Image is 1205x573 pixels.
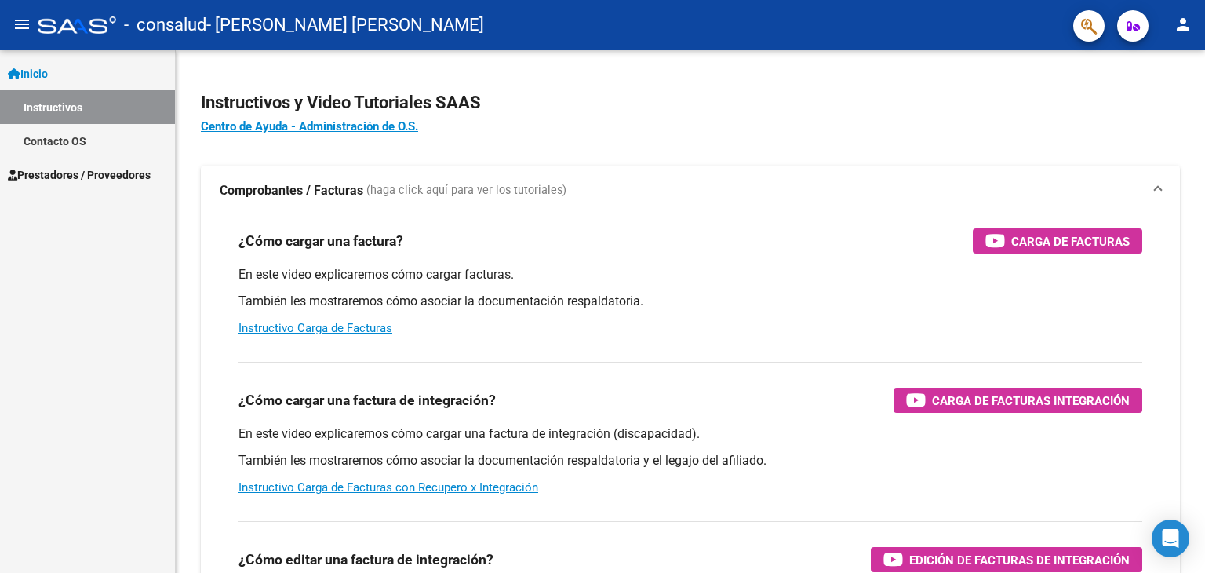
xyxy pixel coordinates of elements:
h2: Instructivos y Video Tutoriales SAAS [201,88,1180,118]
p: También les mostraremos cómo asociar la documentación respaldatoria y el legajo del afiliado. [238,452,1142,469]
span: - [PERSON_NAME] [PERSON_NAME] [206,8,484,42]
button: Edición de Facturas de integración [871,547,1142,572]
mat-icon: person [1174,15,1192,34]
span: Edición de Facturas de integración [909,550,1130,570]
p: En este video explicaremos cómo cargar una factura de integración (discapacidad). [238,425,1142,443]
span: Carga de Facturas [1011,232,1130,251]
a: Instructivo Carga de Facturas [238,321,392,335]
div: Open Intercom Messenger [1152,520,1189,557]
a: Centro de Ayuda - Administración de O.S. [201,119,418,133]
button: Carga de Facturas Integración [894,388,1142,413]
a: Instructivo Carga de Facturas con Recupero x Integración [238,480,538,495]
mat-icon: menu [13,15,31,34]
h3: ¿Cómo editar una factura de integración? [238,549,493,571]
p: También les mostraremos cómo asociar la documentación respaldatoria. [238,293,1142,310]
span: - consalud [124,8,206,42]
button: Carga de Facturas [973,228,1142,254]
span: (haga click aquí para ver los tutoriales) [366,182,566,199]
span: Inicio [8,65,48,82]
span: Carga de Facturas Integración [932,391,1130,411]
strong: Comprobantes / Facturas [220,182,363,199]
h3: ¿Cómo cargar una factura? [238,230,403,252]
mat-expansion-panel-header: Comprobantes / Facturas (haga click aquí para ver los tutoriales) [201,166,1180,216]
h3: ¿Cómo cargar una factura de integración? [238,389,496,411]
p: En este video explicaremos cómo cargar facturas. [238,266,1142,283]
span: Prestadores / Proveedores [8,166,151,184]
